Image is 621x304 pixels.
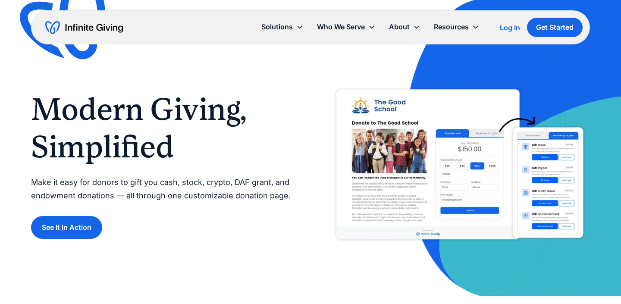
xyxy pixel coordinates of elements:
[45,21,123,34] a: home
[382,18,427,36] div: About
[261,21,293,33] div: Solutions
[500,24,520,31] div: Log In
[31,176,293,202] p: Make it easy for donors to gift you cash, stock, crypto, DAF grant, and endowment donations — all...
[427,18,486,36] div: Resources
[527,18,583,37] a: Get Started
[31,216,102,239] a: See It In Action
[254,18,310,36] div: Solutions
[317,21,365,33] div: Who We Serve
[434,21,469,33] div: Resources
[500,22,520,33] a: Log In
[310,18,382,36] div: Who We Serve
[31,91,293,166] h1: Modern Giving, Simplified
[389,21,410,33] div: About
